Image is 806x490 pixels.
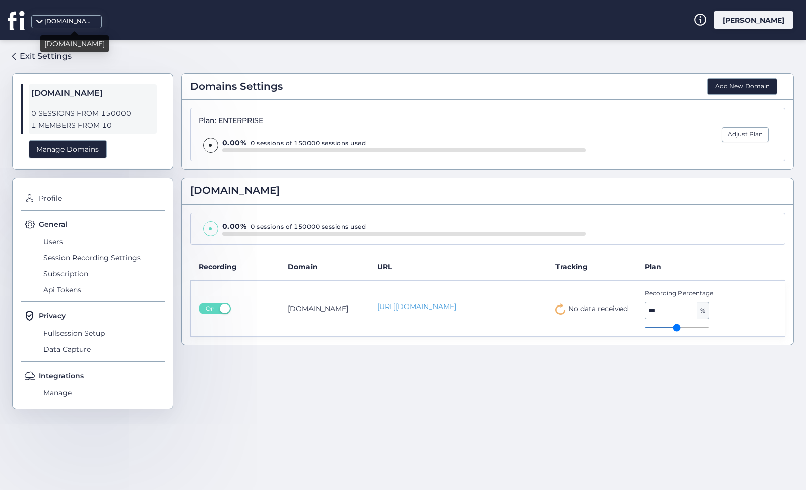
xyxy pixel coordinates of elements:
[41,341,165,357] span: Data Capture
[190,182,280,198] span: [DOMAIN_NAME]
[29,140,107,159] div: Manage Domains
[191,253,280,281] th: Recording
[722,127,769,142] button: Adjust Plan
[280,280,369,336] td: [DOMAIN_NAME]
[645,289,751,298] span: Recording Percentage
[31,108,154,119] span: 0 SESSIONS FROM 150000
[547,253,637,281] th: Tracking
[41,325,165,341] span: Fullsession Setup
[637,253,785,281] th: Plan
[36,191,165,207] span: Profile
[41,266,165,282] span: Subscription
[31,87,154,100] span: [DOMAIN_NAME]
[369,253,547,281] th: URL
[377,301,539,312] a: [URL][DOMAIN_NAME]
[222,222,247,231] span: 0.00%
[697,302,709,319] span: %
[202,303,218,314] span: On
[41,385,165,401] span: Manage
[39,310,66,321] span: Privacy
[41,234,165,250] span: Users
[20,50,72,63] div: Exit Settings
[39,370,84,381] span: Integrations
[714,11,793,29] div: [PERSON_NAME]
[12,48,72,65] a: Exit Settings
[39,219,68,230] span: General
[31,119,154,131] span: 1 MEMBERS FROM 10
[190,79,283,94] span: Domains Settings
[222,221,586,232] div: 0 sessions of 150000 sessions used
[707,78,777,95] button: Add New Domain
[568,303,628,314] span: No data received
[199,303,231,314] button: On
[41,250,165,266] span: Session Recording Settings
[41,282,165,298] span: Api Tokens
[222,138,586,148] div: 0 sessions of 150000 sessions used
[280,253,369,281] th: Domain
[199,116,586,126] div: Plan: ENTERPRISE
[44,17,95,26] div: [DOMAIN_NAME]
[40,35,109,52] div: [DOMAIN_NAME]
[222,138,247,147] span: 0.00%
